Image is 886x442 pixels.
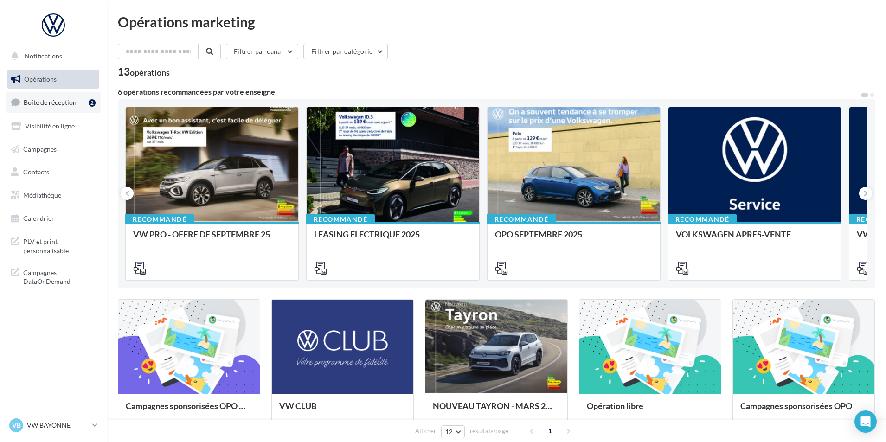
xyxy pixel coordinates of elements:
[23,266,96,286] span: Campagnes DataOnDemand
[24,75,57,83] span: Opérations
[6,116,101,136] a: Visibilité en ligne
[23,145,57,153] span: Campagnes
[7,416,99,434] a: VB VW BAYONNE
[6,140,101,159] a: Campagnes
[25,52,62,60] span: Notifications
[676,230,834,248] div: VOLKSWAGEN APRES-VENTE
[740,401,867,420] div: Campagnes sponsorisées OPO
[130,68,170,77] div: opérations
[133,230,291,248] div: VW PRO - OFFRE DE SEPTEMBRE 25
[6,209,101,228] a: Calendrier
[279,401,406,420] div: VW CLUB
[306,214,375,224] div: Recommandé
[543,423,558,438] span: 1
[23,168,49,176] span: Contacts
[6,162,101,182] a: Contacts
[303,44,388,59] button: Filtrer par catégorie
[668,214,737,224] div: Recommandé
[126,401,252,420] div: Campagnes sponsorisées OPO Septembre
[445,428,453,436] span: 12
[125,214,194,224] div: Recommandé
[118,67,170,77] div: 13
[6,263,101,290] a: Campagnes DataOnDemand
[6,231,101,259] a: PLV et print personnalisable
[118,15,875,29] div: Opérations marketing
[12,421,21,430] span: VB
[23,191,61,199] span: Médiathèque
[314,230,472,248] div: LEASING ÉLECTRIQUE 2025
[25,122,75,130] span: Visibilité en ligne
[495,230,653,248] div: OPO SEPTEMBRE 2025
[441,425,465,438] button: 12
[433,401,559,420] div: NOUVEAU TAYRON - MARS 2025
[27,421,89,430] p: VW BAYONNE
[23,214,54,222] span: Calendrier
[487,214,556,224] div: Recommandé
[415,427,436,436] span: Afficher
[24,98,77,106] span: Boîte de réception
[6,92,101,112] a: Boîte de réception2
[6,46,97,66] button: Notifications
[854,410,877,433] div: Open Intercom Messenger
[6,70,101,89] a: Opérations
[226,44,298,59] button: Filtrer par canal
[470,427,508,436] span: résultats/page
[118,88,860,96] div: 6 opérations recommandées par votre enseigne
[587,401,713,420] div: Opération libre
[23,235,96,255] span: PLV et print personnalisable
[89,99,96,107] div: 2
[6,186,101,205] a: Médiathèque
